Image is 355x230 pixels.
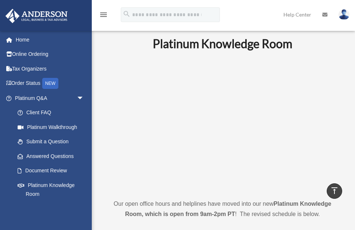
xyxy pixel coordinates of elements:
a: Tax Organizers [5,61,95,76]
div: NEW [42,78,58,89]
strong: Platinum Knowledge Room, which is open from 9am-2pm PT [125,201,332,217]
p: Our open office hours and helplines have moved into our new ! The revised schedule is below. [105,199,340,219]
b: Platinum Knowledge Room [153,36,292,51]
a: Document Review [10,163,95,178]
img: Anderson Advisors Platinum Portal [3,9,70,23]
a: menu [99,13,108,19]
a: Answered Questions [10,149,95,163]
img: User Pic [338,9,349,20]
iframe: 231110_Toby_KnowledgeRoom [112,61,333,185]
a: Platinum Q&Aarrow_drop_down [5,91,95,105]
span: arrow_drop_down [77,91,91,106]
a: vertical_align_top [327,183,342,199]
a: Submit a Question [10,134,95,149]
a: Online Ordering [5,47,95,62]
i: vertical_align_top [330,186,339,195]
a: Platinum Knowledge Room [10,178,91,201]
a: Platinum Walkthrough [10,120,95,134]
a: Client FAQ [10,105,95,120]
a: Home [5,32,95,47]
i: search [123,10,131,18]
i: menu [99,10,108,19]
a: Order StatusNEW [5,76,95,91]
a: Tax & Bookkeeping Packages [10,201,95,225]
